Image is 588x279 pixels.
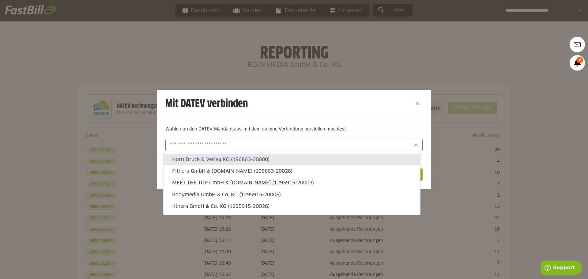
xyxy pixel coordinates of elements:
[541,261,582,276] iframe: Öffnet ein Widget, in dem Sie weitere Informationen finden
[164,165,420,177] sl-option: Fithera GmbH & [DOMAIN_NAME] (196863-20026)
[164,177,420,189] sl-option: MEET THE TOP GmbH & [DOMAIN_NAME] (1295915-20003)
[570,55,585,70] a: 8
[576,57,583,63] span: 8
[164,189,420,201] sl-option: Bodymedia GmbH & Co. KG (1295915-20006)
[164,154,420,165] sl-option: Horn Druck & Verlag KG (196863-20000)
[165,126,423,133] p: Wähle nun den DATEV-Mandant aus, mit dem du eine Verbindung herstellen möchtest
[164,201,420,212] sl-option: fithera GmbH & Co. KG (1295915-20026)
